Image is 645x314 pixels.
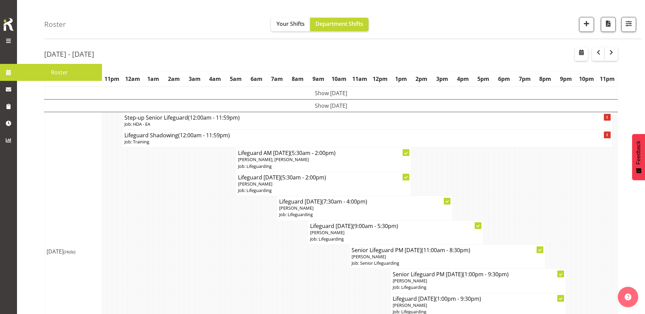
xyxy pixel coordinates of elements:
[393,271,564,278] h4: Senior Lifeguard PM [DATE]
[514,71,535,87] th: 7pm
[316,20,363,28] span: Department Shifts
[352,254,386,260] span: [PERSON_NAME]
[238,187,409,194] p: Job: Lifeguarding
[463,271,509,278] span: (1:00pm - 9:30pm)
[279,198,450,205] h4: Lifeguard [DATE]
[64,249,75,255] span: (Hide)
[188,114,240,121] span: (12:00am - 11:59pm)
[453,71,473,87] th: 4pm
[370,71,391,87] th: 12pm
[276,20,305,28] span: Your Shifts
[352,247,543,254] h4: Senior Lifeguard PM [DATE]
[238,156,309,162] span: [PERSON_NAME], [PERSON_NAME]
[579,17,594,32] button: Add a new shift
[391,71,411,87] th: 1pm
[124,132,610,139] h4: Lifeguard Shadowing
[2,17,15,32] img: Rosterit icon logo
[102,71,122,87] th: 11pm
[17,64,102,81] a: Roster
[349,71,370,87] th: 11am
[575,47,588,61] button: Select a specific date within the roster.
[271,18,310,31] button: Your Shifts
[635,141,642,164] span: Feedback
[353,222,398,230] span: (9:00am - 5:30pm)
[432,71,453,87] th: 3pm
[310,18,369,31] button: Department Shifts
[238,163,409,170] p: Job: Lifeguarding
[184,71,205,87] th: 3am
[632,134,645,180] button: Feedback - Show survey
[124,121,610,127] p: Job: HDA - EA
[45,87,618,100] td: Show [DATE]
[20,67,99,77] span: Roster
[393,302,427,308] span: [PERSON_NAME]
[205,71,226,87] th: 4am
[246,71,267,87] th: 6am
[393,284,564,291] p: Job: Lifeguarding
[44,50,94,58] h2: [DATE] - [DATE]
[308,71,329,87] th: 9am
[601,17,616,32] button: Download a PDF of the roster according to the set date range.
[329,71,350,87] th: 10am
[322,198,367,205] span: (7:30am - 4:00pm)
[124,139,610,145] p: Job: Training
[535,71,556,87] th: 8pm
[238,150,409,156] h4: Lifeguard AM [DATE]
[281,174,326,181] span: (5:30am - 2:00pm)
[122,71,143,87] th: 12am
[352,260,543,266] p: Job: Senior Lifeguarding
[238,181,272,187] span: [PERSON_NAME]
[44,20,66,28] h4: Roster
[164,71,184,87] th: 2am
[290,149,336,157] span: (5:30am - 2:00pm)
[494,71,514,87] th: 6pm
[45,100,618,112] td: Show [DATE]
[435,295,481,302] span: (1:00pm - 9:30pm)
[310,229,344,235] span: [PERSON_NAME]
[310,223,481,229] h4: Lifeguard [DATE]
[225,71,246,87] th: 5am
[287,71,308,87] th: 8am
[556,71,576,87] th: 9pm
[279,205,313,211] span: [PERSON_NAME]
[178,132,230,139] span: (12:00am - 11:59pm)
[576,71,597,87] th: 10pm
[625,294,631,300] img: help-xxl-2.png
[597,71,618,87] th: 11pm
[411,71,432,87] th: 2pm
[422,246,470,254] span: (11:00am - 8:30pm)
[238,174,409,181] h4: Lifeguard [DATE]
[124,114,610,121] h4: Step-up Senior Lifeguard
[143,71,164,87] th: 1am
[267,71,288,87] th: 7am
[473,71,494,87] th: 5pm
[621,17,636,32] button: Filter Shifts
[393,295,564,302] h4: Lifeguard [DATE]
[279,211,450,218] p: Job: Lifeguarding
[310,236,481,242] p: Job: Lifeguarding
[393,278,427,284] span: [PERSON_NAME]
